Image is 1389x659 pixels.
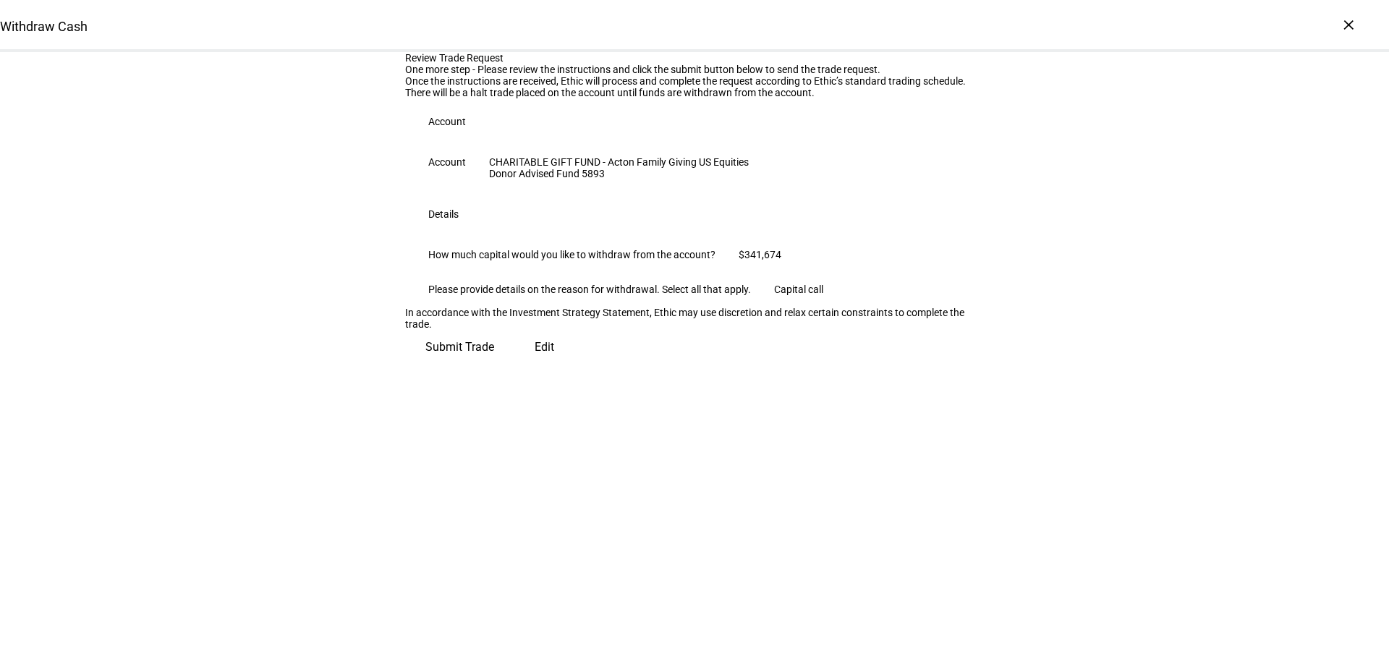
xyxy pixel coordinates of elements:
div: Capital call [774,284,823,295]
div: In accordance with the Investment Strategy Statement, Ethic may use discretion and relax certain ... [405,307,984,330]
div: × [1337,13,1360,36]
button: Submit Trade [405,330,514,365]
div: Account [428,116,466,127]
div: Please provide details on the reason for withdrawal. Select all that apply. [428,284,751,295]
div: Donor Advised Fund 5893 [489,168,749,179]
div: $341,674 [739,249,781,260]
div: CHARITABLE GIFT FUND - Acton Family Giving US Equities [489,156,749,168]
span: Submit Trade [425,330,494,365]
div: Details [428,208,459,220]
span: Edit [535,330,554,365]
div: Account [428,156,466,168]
div: How much capital would you like to withdraw from the account? [428,249,715,260]
div: Review Trade Request [405,52,984,64]
button: Edit [514,330,574,365]
div: There will be a halt trade placed on the account until funds are withdrawn from the account. [405,87,984,98]
div: Once the instructions are received, Ethic will process and complete the request according to Ethi... [405,75,984,87]
div: One more step - Please review the instructions and click the submit button below to send the trad... [405,64,984,75]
